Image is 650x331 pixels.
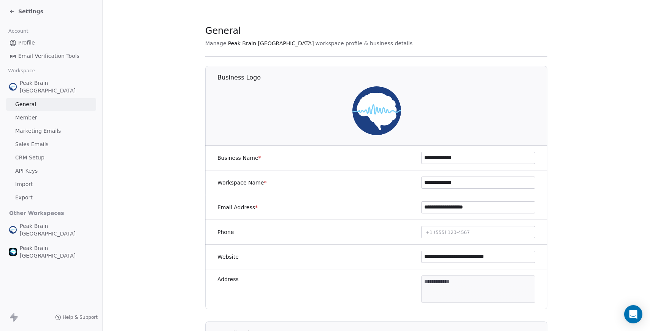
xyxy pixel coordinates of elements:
a: Member [6,111,96,124]
span: Help & Support [63,314,98,320]
span: Member [15,114,37,122]
span: Other Workspaces [6,207,67,219]
a: Settings [9,8,43,15]
span: Profile [18,39,35,47]
a: Help & Support [55,314,98,320]
span: Workspace [5,65,38,76]
a: Import [6,178,96,191]
label: Workspace Name [217,179,266,186]
a: General [6,98,96,111]
label: Address [217,275,239,283]
span: workspace profile & business details [315,40,413,47]
span: Sales Emails [15,140,49,148]
span: Peak Brain [GEOGRAPHIC_DATA] [20,222,93,237]
label: Business Name [217,154,261,162]
img: Peak%20Brain%20Logo.png [352,86,401,135]
span: CRM Setup [15,154,44,162]
span: Email Verification Tools [18,52,79,60]
span: Export [15,194,33,202]
span: Peak Brain [GEOGRAPHIC_DATA] [228,40,314,47]
a: CRM Setup [6,151,96,164]
span: Peak Brain [GEOGRAPHIC_DATA] [20,244,93,259]
button: +1 (555) 123-4567 [421,226,535,238]
img: Peak%20Brain%20Logo.png [9,83,17,91]
a: Email Verification Tools [6,50,96,62]
span: Manage [205,40,227,47]
span: Marketing Emails [15,127,61,135]
a: Sales Emails [6,138,96,151]
a: API Keys [6,165,96,177]
span: General [15,100,36,108]
img: peakbrain_logo.jpg [9,226,17,234]
span: Import [15,180,33,188]
a: Marketing Emails [6,125,96,137]
span: +1 (555) 123-4567 [426,230,470,235]
label: Website [217,253,239,261]
div: Open Intercom Messenger [624,305,642,323]
span: Peak Brain [GEOGRAPHIC_DATA] [20,79,93,94]
img: Peak%20brain.png [9,248,17,256]
a: Export [6,191,96,204]
label: Phone [217,228,234,236]
span: Settings [18,8,43,15]
label: Email Address [217,204,258,211]
h1: Business Logo [217,73,548,82]
span: General [205,25,241,37]
span: Account [5,25,32,37]
span: API Keys [15,167,38,175]
a: Profile [6,37,96,49]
